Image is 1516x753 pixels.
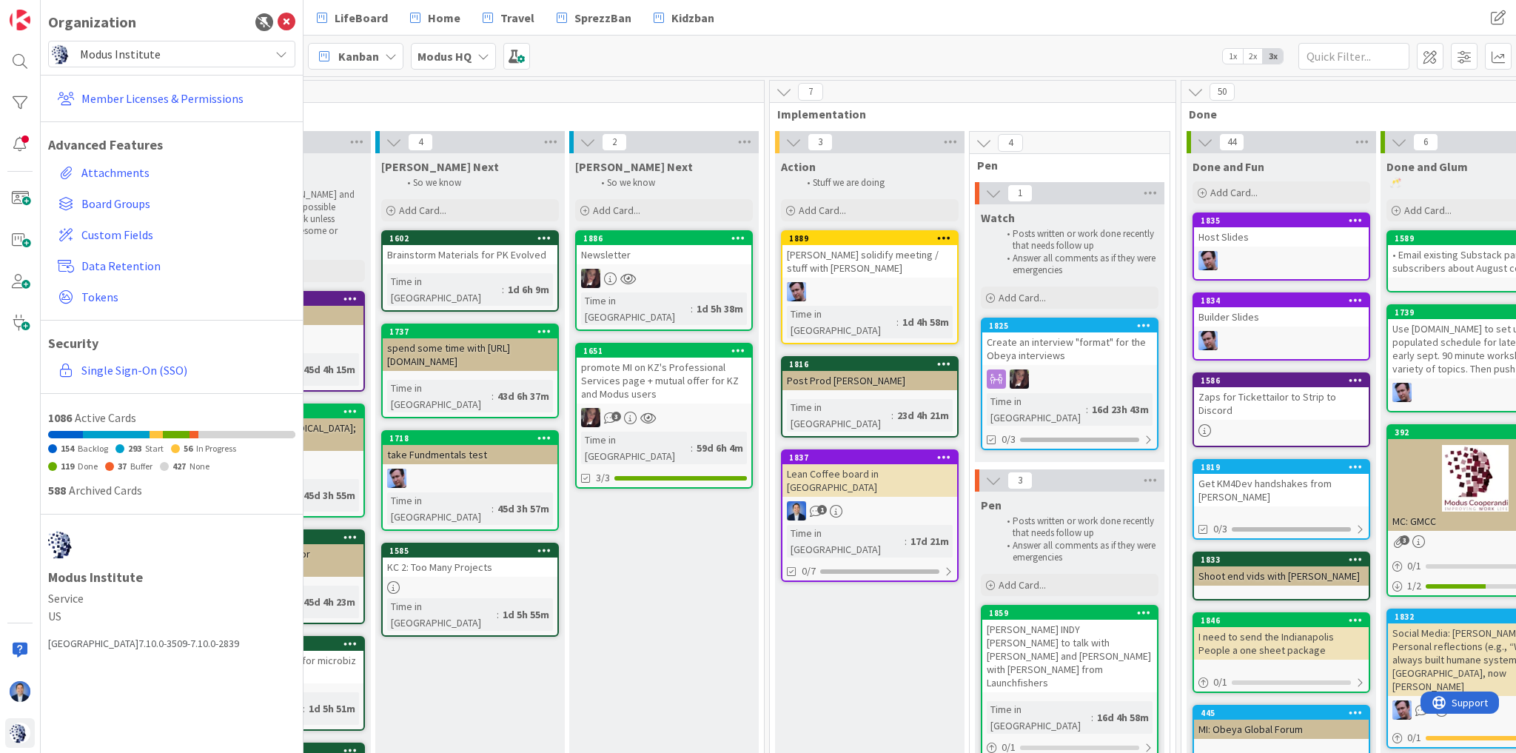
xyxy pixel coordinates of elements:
a: 1816Post Prod [PERSON_NAME]Time in [GEOGRAPHIC_DATA]:23d 4h 21m [781,356,959,438]
div: Time in [GEOGRAPHIC_DATA] [581,292,691,325]
div: 17d 21m [907,533,953,549]
div: 1889 [789,233,957,244]
span: 3/3 [596,470,610,486]
img: DP [10,681,30,702]
span: : [691,301,693,317]
b: Modus HQ [417,49,472,64]
div: 45d 4h 23m [300,594,359,610]
div: Time in [GEOGRAPHIC_DATA] [387,492,492,525]
a: Custom Fields [52,221,295,248]
span: Done and Fun [1193,159,1264,174]
span: Service [48,589,295,607]
div: Create an interview "format" for the Obeya interviews [982,332,1157,365]
span: 4 [408,133,433,151]
div: 0/1 [1194,673,1369,692]
div: 1837 [789,452,957,463]
div: 1651promote MI on KZ's Professional Services page + mutual offer for KZ and Modus users [577,344,751,404]
h1: Security [48,335,295,352]
div: 1737spend some time with [URL][DOMAIN_NAME] [383,325,557,371]
span: Kidzban [671,9,714,27]
span: Toni Next [575,159,693,174]
div: 1825 [989,321,1157,331]
div: 445 [1194,706,1369,720]
span: Pen [981,498,1002,512]
div: 1737 [383,325,557,338]
div: JB [383,469,557,488]
img: JB [1392,700,1412,720]
h1: Modus Institute [48,570,295,585]
img: TD [581,269,600,288]
div: 1718 [383,432,557,445]
div: 1859[PERSON_NAME] INDY [PERSON_NAME] to talk with [PERSON_NAME] and [PERSON_NAME] with [PERSON_NA... [982,606,1157,692]
span: : [502,281,504,298]
span: 1086 [48,410,72,425]
span: 293 [128,443,141,454]
div: 1886Newsletter [577,232,751,264]
a: Kidzban [645,4,723,31]
img: avatar [52,44,73,64]
a: 1833Shoot end vids with [PERSON_NAME] [1193,552,1370,600]
img: JB [787,282,806,301]
div: 1819Get KM4Dev handshakes from [PERSON_NAME] [1194,461,1369,506]
div: JB [1194,331,1369,350]
li: Posts written or work done recently that needs follow up [999,228,1156,252]
div: Time in [GEOGRAPHIC_DATA] [387,380,492,412]
span: : [492,388,494,404]
div: Time in [GEOGRAPHIC_DATA] [787,399,891,432]
span: 6 [1413,133,1438,151]
span: Add Card... [1210,186,1258,199]
span: Modus Institute [80,44,262,64]
div: 1859 [989,608,1157,618]
div: Time in [GEOGRAPHIC_DATA] [387,598,497,631]
div: KC 2: Too Many Projects [383,558,557,577]
span: Done [78,461,98,472]
div: 1825Create an interview "format" for the Obeya interviews [982,319,1157,365]
img: JB [1392,383,1412,402]
div: 1585 [389,546,557,556]
span: 1 / 2 [1407,578,1421,594]
div: 45d 3h 57m [494,501,553,517]
div: 59d 6h 4m [693,440,747,456]
span: Travel [500,9,534,27]
li: Answer all comments as if they were emergencies [999,540,1156,564]
div: spend some time with [URL][DOMAIN_NAME] [383,338,557,371]
a: Tokens [52,284,295,310]
span: Start [145,443,164,454]
div: I need to send the Indianapolis People a one sheet package [1194,627,1369,660]
a: 1837Lean Coffee board in [GEOGRAPHIC_DATA]DPTime in [GEOGRAPHIC_DATA]:17d 21m0/7 [781,449,959,582]
span: : [497,606,499,623]
div: 1846 [1201,615,1369,626]
a: 1718take Fundmentals testJBTime in [GEOGRAPHIC_DATA]:45d 3h 57m [381,430,559,531]
a: Single Sign-On (SSO) [52,357,295,384]
span: Data Retention [81,257,289,275]
div: 1834Builder Slides [1194,294,1369,327]
div: 1837 [782,451,957,464]
li: Stuff we are doing [799,177,956,189]
div: JB [782,282,957,301]
span: Custom Fields [81,226,289,244]
span: 0/7 [802,563,816,579]
div: 1585KC 2: Too Many Projects [383,544,557,577]
a: 1585KC 2: Too Many ProjectsTime in [GEOGRAPHIC_DATA]:1d 5h 55m [381,543,559,637]
span: SprezzBan [574,9,631,27]
span: Jim Next [381,159,499,174]
span: 119 [61,461,74,472]
span: : [303,700,305,717]
a: Travel [474,4,543,31]
div: 1718 [389,433,557,444]
span: : [1086,401,1088,418]
span: 1 [1007,184,1033,202]
span: Tokens [81,288,289,306]
span: Action [781,159,816,174]
span: 44 [1219,133,1244,151]
div: 1889[PERSON_NAME] solidify meeting / stuff with [PERSON_NAME] [782,232,957,278]
div: Archived Cards [48,481,295,499]
div: [PERSON_NAME] INDY [PERSON_NAME] to talk with [PERSON_NAME] and [PERSON_NAME] with [PERSON_NAME] ... [982,620,1157,692]
div: Builder Slides [1194,307,1369,327]
div: TD [982,369,1157,389]
div: TD [577,408,751,427]
div: 16d 4h 58m [1093,709,1153,726]
a: SprezzBan [548,4,640,31]
span: Add Card... [593,204,640,217]
span: 56 [184,443,192,454]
